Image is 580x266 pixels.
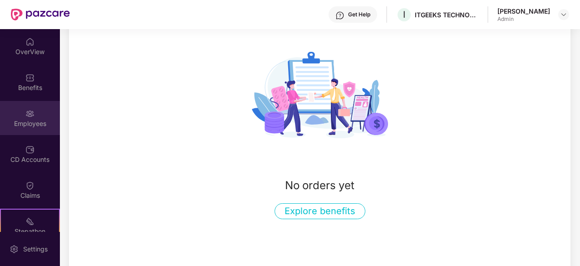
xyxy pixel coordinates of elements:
div: Admin [497,15,550,23]
div: Get Help [348,11,370,18]
div: ITGEEKS TECHNOLOGIES [415,10,478,19]
img: svg+xml;base64,PHN2ZyB4bWxucz0iaHR0cDovL3d3dy53My5vcmcvMjAwMC9zdmciIHdpZHRoPSIyMSIgaGVpZ2h0PSIyMC... [25,217,34,226]
img: svg+xml;base64,PHN2ZyBpZD0iQ2xhaW0iIHhtbG5zPSJodHRwOi8vd3d3LnczLm9yZy8yMDAwL3N2ZyIgd2lkdGg9IjIwIi... [25,181,34,190]
img: svg+xml;base64,PHN2ZyBpZD0iSG9tZSIgeG1sbnM9Imh0dHA6Ly93d3cudzMub3JnLzIwMDAvc3ZnIiB3aWR0aD0iMjAiIG... [25,37,34,46]
div: Settings [20,245,50,254]
img: svg+xml;base64,PHN2ZyBpZD0iTXlfb3JkZXJzX3BsYWNlaG9sZGVyIiB4bWxucz0iaHR0cDovL3d3dy53My5vcmcvMjAwMC... [252,27,388,163]
button: Explore benefits [275,203,365,219]
img: svg+xml;base64,PHN2ZyBpZD0iQ0RfQWNjb3VudHMiIGRhdGEtbmFtZT0iQ0QgQWNjb3VudHMiIHhtbG5zPSJodHRwOi8vd3... [25,145,34,154]
div: No orders yet [285,177,354,194]
span: I [403,9,405,20]
div: [PERSON_NAME] [497,7,550,15]
img: svg+xml;base64,PHN2ZyBpZD0iQmVuZWZpdHMiIHhtbG5zPSJodHRwOi8vd3d3LnczLm9yZy8yMDAwL3N2ZyIgd2lkdGg9Ij... [25,73,34,82]
img: svg+xml;base64,PHN2ZyBpZD0iSGVscC0zMngzMiIgeG1sbnM9Imh0dHA6Ly93d3cudzMub3JnLzIwMDAvc3ZnIiB3aWR0aD... [335,11,344,20]
img: svg+xml;base64,PHN2ZyBpZD0iU2V0dGluZy0yMHgyMCIgeG1sbnM9Imh0dHA6Ly93d3cudzMub3JnLzIwMDAvc3ZnIiB3aW... [10,245,19,254]
img: New Pazcare Logo [11,9,70,20]
div: Stepathon [1,227,59,236]
img: svg+xml;base64,PHN2ZyBpZD0iRHJvcGRvd24tMzJ4MzIiIHhtbG5zPSJodHRwOi8vd3d3LnczLm9yZy8yMDAwL3N2ZyIgd2... [560,11,567,18]
img: svg+xml;base64,PHN2ZyBpZD0iRW1wbG95ZWVzIiB4bWxucz0iaHR0cDovL3d3dy53My5vcmcvMjAwMC9zdmciIHdpZHRoPS... [25,109,34,118]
